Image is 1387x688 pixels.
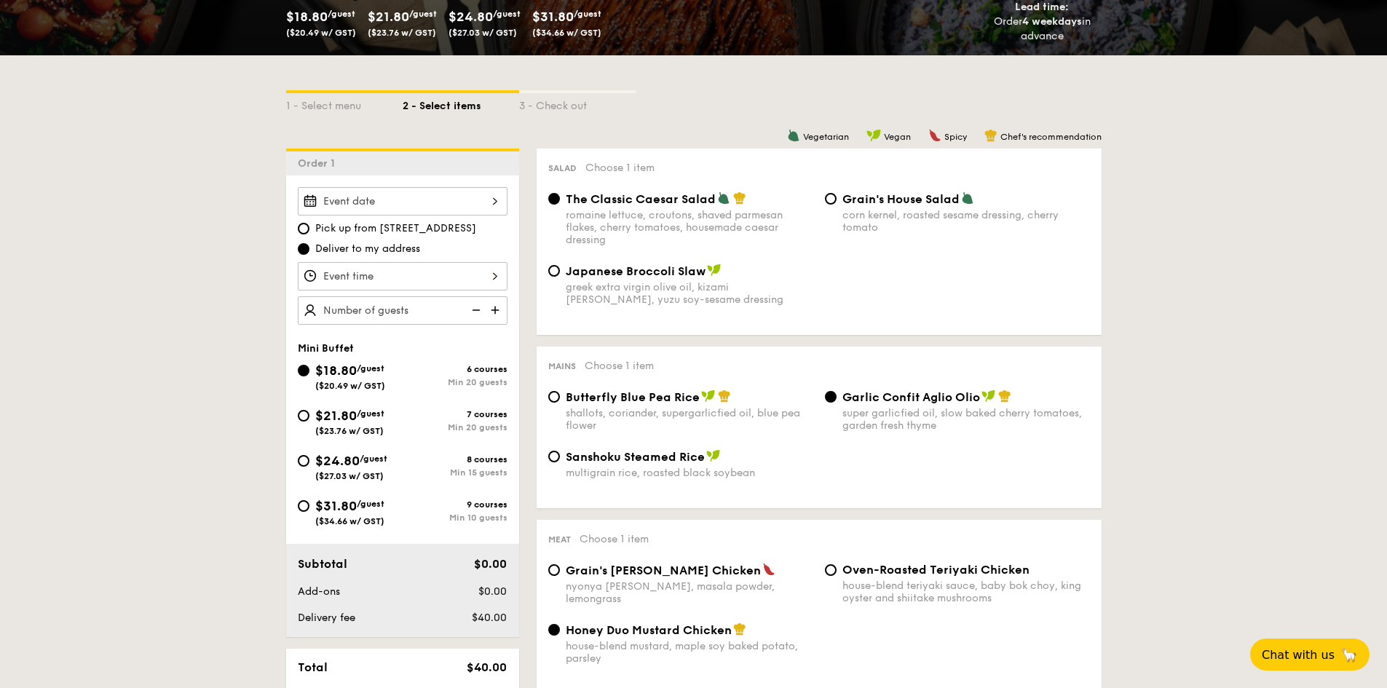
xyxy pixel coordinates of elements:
[566,564,761,577] span: Grain's [PERSON_NAME] Chicken
[825,391,837,403] input: Garlic Confit Aglio Oliosuper garlicfied oil, slow baked cherry tomatoes, garden fresh thyme
[1340,647,1358,663] span: 🦙
[298,365,309,376] input: $18.80/guest($20.49 w/ GST)6 coursesMin 20 guests
[298,612,355,624] span: Delivery fee
[566,580,813,605] div: nyonya [PERSON_NAME], masala powder, lemongrass
[998,390,1011,403] img: icon-chef-hat.a58ddaea.svg
[403,377,507,387] div: Min 20 guests
[298,223,309,234] input: Pick up from [STREET_ADDRESS]
[298,557,347,571] span: Subtotal
[315,408,357,424] span: $21.80
[298,660,328,674] span: Total
[1022,15,1082,28] strong: 4 weekdays
[787,129,800,142] img: icon-vegetarian.fe4039eb.svg
[315,381,385,391] span: ($20.49 w/ GST)
[548,534,571,545] span: Meat
[360,454,387,464] span: /guest
[368,9,409,25] span: $21.80
[566,390,700,404] span: Butterfly Blue Pea Rice
[298,342,354,355] span: Mini Buffet
[403,364,507,374] div: 6 courses
[977,15,1107,44] div: Order in advance
[548,265,560,277] input: Japanese Broccoli Slawgreek extra virgin olive oil, kizami [PERSON_NAME], yuzu soy-sesame dressing
[548,163,577,173] span: Salad
[566,281,813,306] div: greek extra virgin olive oil, kizami [PERSON_NAME], yuzu soy-sesame dressing
[357,363,384,373] span: /guest
[733,622,746,636] img: icon-chef-hat.a58ddaea.svg
[403,499,507,510] div: 9 courses
[532,9,574,25] span: $31.80
[825,193,837,205] input: Grain's House Saladcorn kernel, roasted sesame dressing, cherry tomato
[706,449,721,462] img: icon-vegan.f8ff3823.svg
[315,363,357,379] span: $18.80
[566,192,716,206] span: The Classic Caesar Salad
[566,264,706,278] span: Japanese Broccoli Slaw
[328,9,355,19] span: /guest
[357,499,384,509] span: /guest
[368,28,436,38] span: ($23.76 w/ GST)
[286,93,403,114] div: 1 - Select menu
[842,192,960,206] span: Grain's House Salad
[286,28,356,38] span: ($20.49 w/ GST)
[298,262,507,290] input: Event time
[548,564,560,576] input: Grain's [PERSON_NAME] Chickennyonya [PERSON_NAME], masala powder, lemongrass
[884,132,911,142] span: Vegan
[298,410,309,422] input: $21.80/guest($23.76 w/ GST)7 coursesMin 20 guests
[944,132,967,142] span: Spicy
[493,9,521,19] span: /guest
[286,9,328,25] span: $18.80
[1000,132,1102,142] span: Chef's recommendation
[298,187,507,216] input: Event date
[486,296,507,324] img: icon-add.58712e84.svg
[315,221,476,236] span: Pick up from [STREET_ADDRESS]
[733,191,746,205] img: icon-chef-hat.a58ddaea.svg
[409,9,437,19] span: /guest
[315,453,360,469] span: $24.80
[548,451,560,462] input: Sanshoku Steamed Ricemultigrain rice, roasted black soybean
[842,407,1090,432] div: super garlicfied oil, slow baked cherry tomatoes, garden fresh thyme
[707,264,722,277] img: icon-vegan.f8ff3823.svg
[315,471,384,481] span: ($27.03 w/ GST)
[1250,638,1370,671] button: Chat with us🦙
[403,467,507,478] div: Min 15 guests
[566,407,813,432] div: shallots, coriander, supergarlicfied oil, blue pea flower
[298,585,340,598] span: Add-ons
[842,563,1030,577] span: Oven-Roasted Teriyaki Chicken
[585,162,655,174] span: Choose 1 item
[566,209,813,246] div: romaine lettuce, croutons, shaved parmesan flakes, cherry tomatoes, housemade caesar dressing
[298,243,309,255] input: Deliver to my address
[298,455,309,467] input: $24.80/guest($27.03 w/ GST)8 coursesMin 15 guests
[298,157,341,170] span: Order 1
[298,296,507,325] input: Number of guests
[548,391,560,403] input: Butterfly Blue Pea Riceshallots, coriander, supergarlicfied oil, blue pea flower
[548,361,576,371] span: Mains
[315,516,384,526] span: ($34.66 w/ GST)
[566,640,813,665] div: house-blend mustard, maple soy baked potato, parsley
[842,390,980,404] span: Garlic Confit Aglio Olio
[548,624,560,636] input: Honey Duo Mustard Chickenhouse-blend mustard, maple soy baked potato, parsley
[825,564,837,576] input: Oven-Roasted Teriyaki Chickenhouse-blend teriyaki sauce, baby bok choy, king oyster and shiitake ...
[566,450,705,464] span: Sanshoku Steamed Rice
[866,129,881,142] img: icon-vegan.f8ff3823.svg
[403,409,507,419] div: 7 courses
[566,467,813,479] div: multigrain rice, roasted black soybean
[984,129,997,142] img: icon-chef-hat.a58ddaea.svg
[961,191,974,205] img: icon-vegetarian.fe4039eb.svg
[403,93,519,114] div: 2 - Select items
[315,242,420,256] span: Deliver to my address
[981,390,996,403] img: icon-vegan.f8ff3823.svg
[762,563,775,576] img: icon-spicy.37a8142b.svg
[403,513,507,523] div: Min 10 guests
[580,533,649,545] span: Choose 1 item
[403,454,507,464] div: 8 courses
[842,209,1090,234] div: corn kernel, roasted sesame dressing, cherry tomato
[803,132,849,142] span: Vegetarian
[532,28,601,38] span: ($34.66 w/ GST)
[842,580,1090,604] div: house-blend teriyaki sauce, baby bok choy, king oyster and shiitake mushrooms
[478,585,507,598] span: $0.00
[467,660,507,674] span: $40.00
[1262,648,1335,662] span: Chat with us
[298,500,309,512] input: $31.80/guest($34.66 w/ GST)9 coursesMin 10 guests
[1015,1,1069,13] span: Lead time:
[474,557,507,571] span: $0.00
[403,422,507,432] div: Min 20 guests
